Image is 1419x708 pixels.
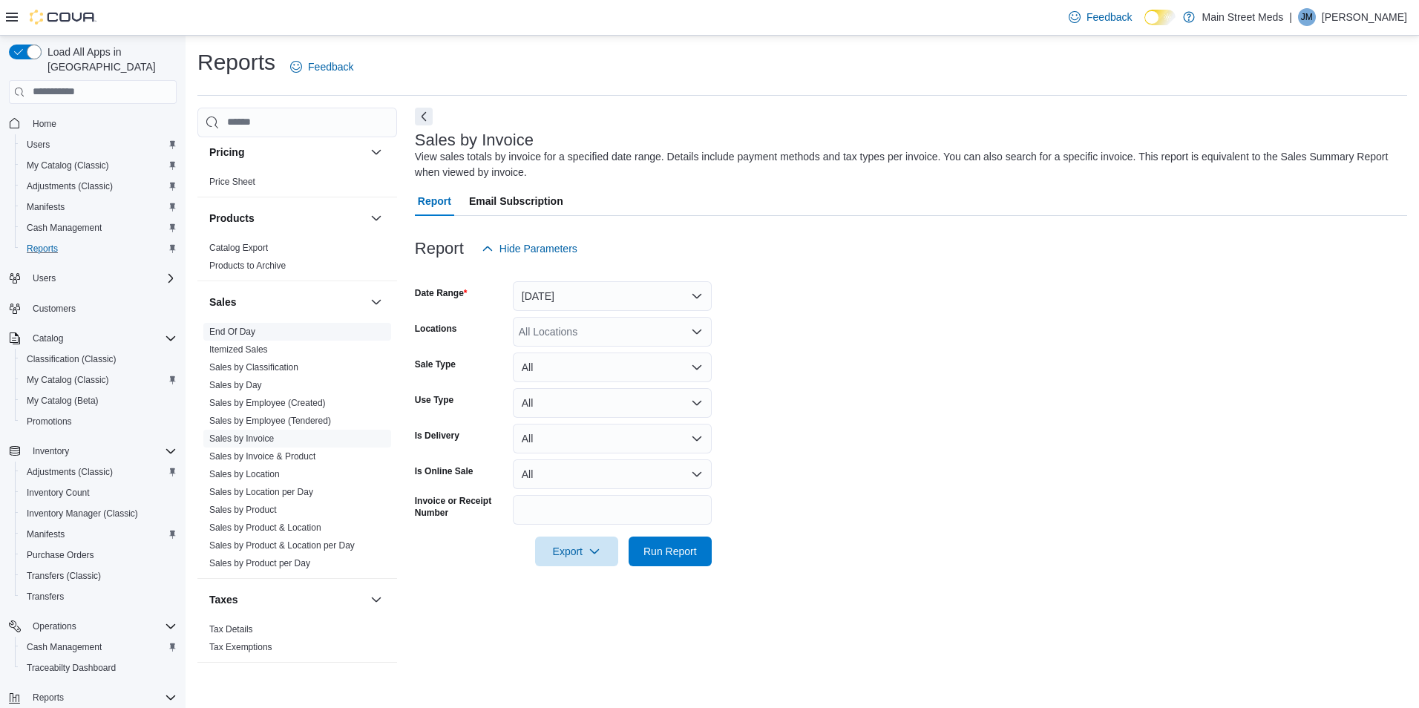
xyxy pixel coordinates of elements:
span: Sales by Location per Day [209,486,313,498]
button: Sales [209,295,364,309]
p: | [1289,8,1292,26]
span: Catalog Export [209,242,268,254]
button: Operations [3,616,183,637]
button: Taxes [367,591,385,609]
a: Sales by Location [209,469,280,479]
span: Cash Management [27,641,102,653]
span: Price Sheet [209,176,255,188]
span: Export [544,537,609,566]
span: Sales by Product [209,504,277,516]
button: Open list of options [691,326,703,338]
span: Purchase Orders [27,549,94,561]
a: End Of Day [209,327,255,337]
h3: Sales [209,295,237,309]
span: Report [418,186,451,216]
span: Customers [33,303,76,315]
a: Traceabilty Dashboard [21,659,122,677]
button: Next [415,108,433,125]
span: Reports [21,240,177,258]
span: Hide Parameters [499,241,577,256]
h3: Sales by Invoice [415,131,534,149]
span: Adjustments (Classic) [21,463,177,481]
a: Adjustments (Classic) [21,177,119,195]
button: Manifests [15,524,183,545]
span: Customers [27,299,177,318]
span: Tax Exemptions [209,641,272,653]
a: Users [21,136,56,154]
a: My Catalog (Beta) [21,392,105,410]
h3: Pricing [209,145,244,160]
button: Customers [3,298,183,319]
label: Use Type [415,394,453,406]
span: Sales by Product & Location [209,522,321,534]
button: Classification (Classic) [15,349,183,370]
span: Classification (Classic) [21,350,177,368]
input: Dark Mode [1144,10,1176,25]
span: Purchase Orders [21,546,177,564]
span: Traceabilty Dashboard [21,659,177,677]
a: Home [27,115,62,133]
a: Classification (Classic) [21,350,122,368]
button: Reports [3,687,183,708]
a: Sales by Day [209,380,262,390]
span: Promotions [21,413,177,430]
div: View sales totals by invoice for a specified date range. Details include payment methods and tax ... [415,149,1400,180]
span: Home [33,118,56,130]
span: Adjustments (Classic) [21,177,177,195]
button: All [513,388,712,418]
button: Hide Parameters [476,234,583,263]
a: Itemized Sales [209,344,268,355]
span: Transfers (Classic) [27,570,101,582]
label: Is Delivery [415,430,459,442]
span: Adjustments (Classic) [27,180,113,192]
a: Inventory Manager (Classic) [21,505,144,522]
span: Sales by Classification [209,361,298,373]
span: Manifests [27,528,65,540]
a: My Catalog (Classic) [21,371,115,389]
p: [PERSON_NAME] [1322,8,1407,26]
button: [DATE] [513,281,712,311]
div: Pricing [197,173,397,197]
button: Pricing [209,145,364,160]
a: Cash Management [21,219,108,237]
span: Inventory [33,445,69,457]
button: All [513,353,712,382]
a: My Catalog (Classic) [21,157,115,174]
span: Manifests [27,201,65,213]
button: Taxes [209,592,364,607]
span: Sales by Product & Location per Day [209,540,355,551]
span: Users [33,272,56,284]
button: Sales [367,293,385,311]
span: Sales by Invoice [209,433,274,445]
button: Inventory [3,441,183,462]
a: Sales by Employee (Tendered) [209,416,331,426]
button: My Catalog (Classic) [15,155,183,176]
label: Sale Type [415,358,456,370]
span: Users [27,269,177,287]
span: Operations [27,617,177,635]
a: Catalog Export [209,243,268,253]
p: Main Street Meds [1202,8,1284,26]
a: Sales by Invoice & Product [209,451,315,462]
label: Invoice or Receipt Number [415,495,507,519]
span: Load All Apps in [GEOGRAPHIC_DATA] [42,45,177,74]
a: Adjustments (Classic) [21,463,119,481]
span: Manifests [21,198,177,216]
span: Traceabilty Dashboard [27,662,116,674]
a: Purchase Orders [21,546,100,564]
span: Transfers [27,591,64,603]
label: Locations [415,323,457,335]
a: Tax Details [209,624,253,635]
h1: Reports [197,47,275,77]
button: Adjustments (Classic) [15,176,183,197]
a: Reports [21,240,64,258]
h3: Taxes [209,592,238,607]
span: My Catalog (Classic) [27,374,109,386]
a: Promotions [21,413,78,430]
div: Josh Mowery [1298,8,1316,26]
button: Inventory [27,442,75,460]
button: Reports [15,238,183,259]
a: Sales by Employee (Created) [209,398,326,408]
